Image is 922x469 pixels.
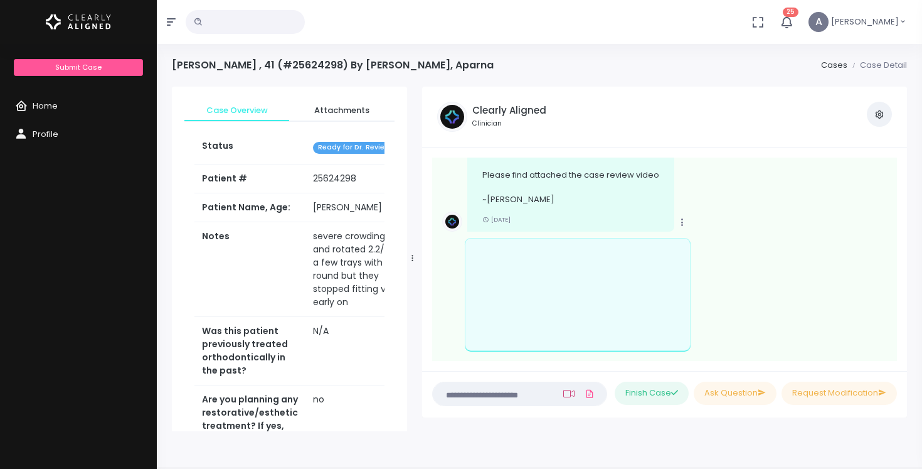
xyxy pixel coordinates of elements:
span: [PERSON_NAME] [831,16,899,28]
small: Clinician [472,119,546,129]
span: Submit Case [55,62,102,72]
td: N/A [305,317,412,385]
td: no [305,385,412,467]
th: Are you planning any restorative/esthetic treatment? If yes, what are you planning? [194,385,305,467]
th: Was this patient previously treated orthodontically in the past? [194,317,305,385]
img: Logo Horizontal [46,9,111,35]
th: Notes [194,222,305,317]
p: Hi [PERSON_NAME], Please find attached the case review video ~[PERSON_NAME] [482,144,659,206]
button: Ask Question [694,382,776,405]
div: scrollable content [172,87,407,431]
td: 25624298 [305,164,412,193]
span: Home [33,100,58,112]
a: Add Files [582,382,597,405]
h4: [PERSON_NAME] , 41 (#25624298) By [PERSON_NAME], Aparna [172,59,494,71]
small: [DATE] [482,215,511,224]
span: Profile [33,128,58,140]
th: Patient # [194,164,305,193]
a: Cases [821,59,847,71]
th: Patient Name, Age: [194,193,305,222]
button: Finish Case [615,382,689,405]
a: Submit Case [14,59,142,76]
td: [PERSON_NAME] , 41 [305,193,412,222]
th: Status [194,132,305,164]
li: Case Detail [847,59,907,72]
span: Attachments [299,104,384,117]
button: Request Modification [782,382,897,405]
span: Case Overview [194,104,279,117]
span: 25 [783,8,798,17]
span: A [808,12,829,32]
h5: Clearly Aligned [472,105,546,116]
td: severe crowding and rotated 2.2/ did a few trays with first round but they stopped fitting very e... [305,222,412,317]
span: Ready for Dr. Review [313,142,395,154]
a: Add Loom Video [561,389,577,399]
